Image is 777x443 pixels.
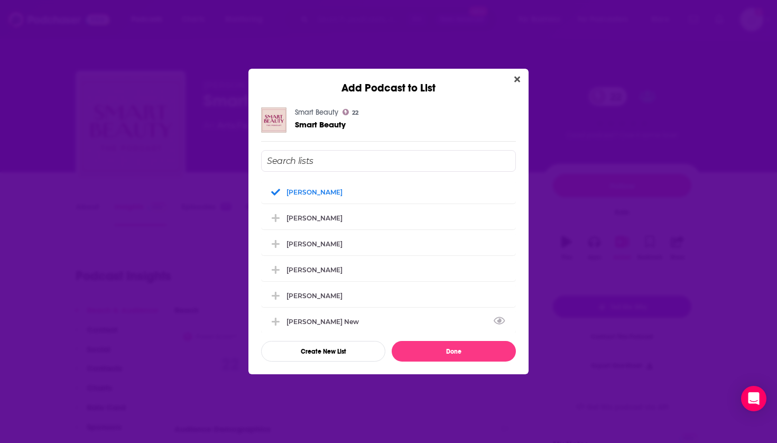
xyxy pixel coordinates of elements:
div: Add Podcast to List [248,69,529,95]
div: Jason Costain [261,232,516,255]
div: [PERSON_NAME] [286,266,343,274]
button: Create New List [261,341,385,362]
span: Smart Beauty [295,119,346,130]
div: [PERSON_NAME] [286,188,343,196]
div: Open Intercom Messenger [741,386,766,411]
div: Thomas Smith [261,180,516,204]
div: Add Podcast To List [261,150,516,362]
span: 22 [352,110,358,115]
div: Maureen Falvey [261,284,516,307]
button: Done [392,341,516,362]
a: Smart Beauty [295,108,338,117]
div: [PERSON_NAME] [286,292,343,300]
button: View Link [359,324,365,325]
a: 22 [343,109,358,115]
div: [PERSON_NAME] [286,214,343,222]
img: Smart Beauty [261,107,286,133]
input: Search lists [261,150,516,172]
div: Curt Moore [261,206,516,229]
div: Deborah Cribbs [261,258,516,281]
div: [PERSON_NAME] [286,240,343,248]
div: Steve Orrin New [261,310,516,333]
a: Smart Beauty [295,120,346,129]
button: Close [510,73,524,86]
div: [PERSON_NAME] New [286,318,365,326]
